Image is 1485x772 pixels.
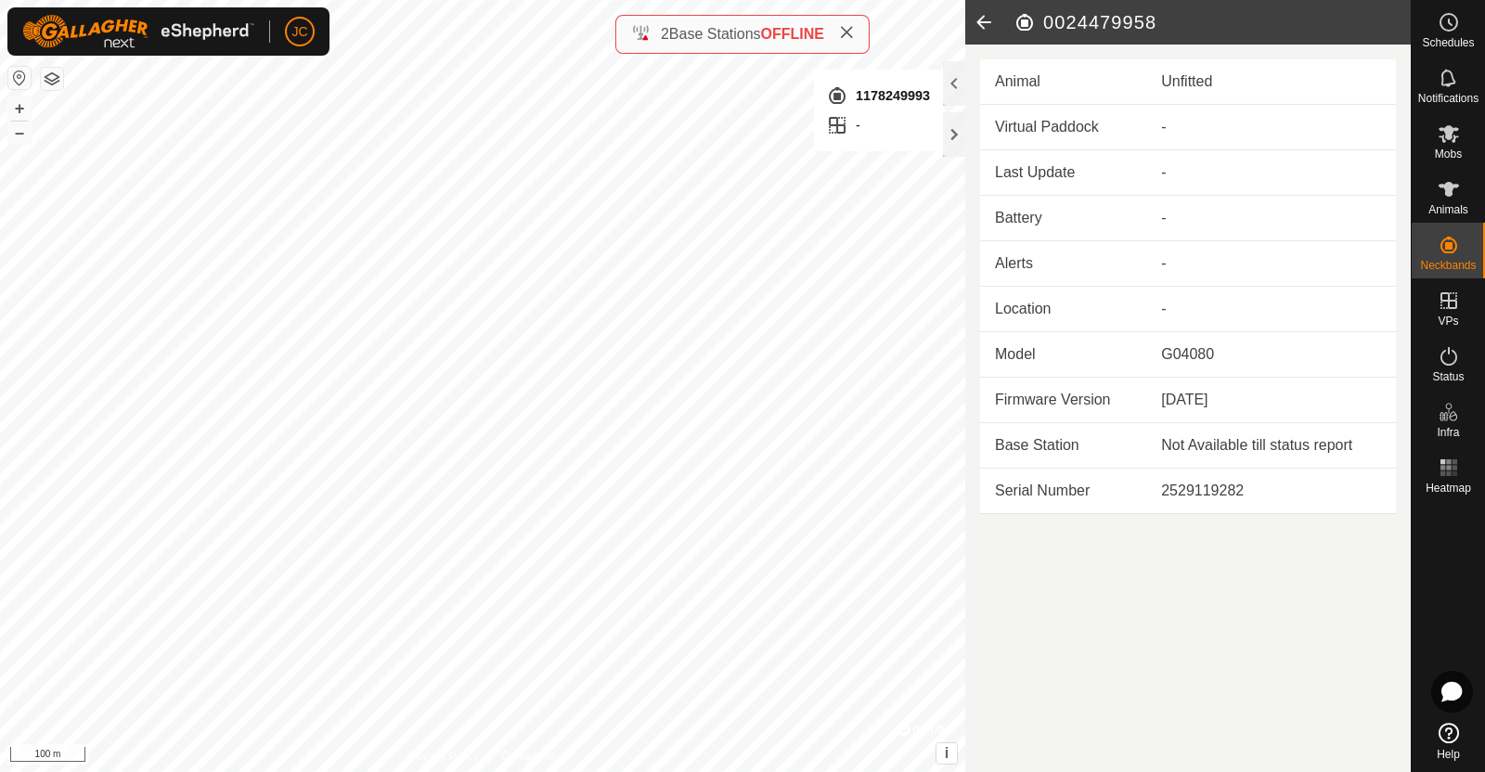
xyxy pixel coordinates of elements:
[669,26,761,42] span: Base Stations
[409,748,479,765] a: Privacy Policy
[661,26,669,42] span: 2
[1420,260,1476,271] span: Neckbands
[1437,749,1460,760] span: Help
[291,22,307,42] span: JC
[22,15,254,48] img: Gallagher Logo
[826,84,930,107] div: 1178249993
[1014,11,1411,33] h2: 0024479958
[826,114,930,136] div: -
[1435,148,1462,160] span: Mobs
[980,332,1146,378] td: Model
[1161,119,1166,135] app-display-virtual-paddock-transition: -
[1161,207,1381,229] div: -
[980,105,1146,150] td: Virtual Paddock
[1161,71,1381,93] div: Unfitted
[980,59,1146,105] td: Animal
[1432,371,1464,382] span: Status
[980,241,1146,287] td: Alerts
[1161,389,1381,411] div: [DATE]
[980,423,1146,469] td: Base Station
[980,469,1146,514] td: Serial Number
[1438,315,1458,327] span: VPs
[1437,427,1459,438] span: Infra
[980,150,1146,196] td: Last Update
[1426,482,1471,494] span: Heatmap
[8,97,31,120] button: +
[1428,204,1468,215] span: Animals
[1161,343,1381,366] div: G04080
[1161,480,1381,502] div: 2529119282
[1161,434,1381,457] div: Not Available till status report
[1412,715,1485,767] a: Help
[8,67,31,89] button: Reset Map
[8,122,31,144] button: –
[1146,241,1396,287] td: -
[980,287,1146,332] td: Location
[41,68,63,90] button: Map Layers
[1422,37,1474,48] span: Schedules
[1161,161,1381,184] div: -
[1418,93,1479,104] span: Notifications
[980,196,1146,241] td: Battery
[980,378,1146,423] td: Firmware Version
[936,743,957,764] button: i
[1161,298,1381,320] div: -
[761,26,824,42] span: OFFLINE
[501,748,556,765] a: Contact Us
[945,745,949,761] span: i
